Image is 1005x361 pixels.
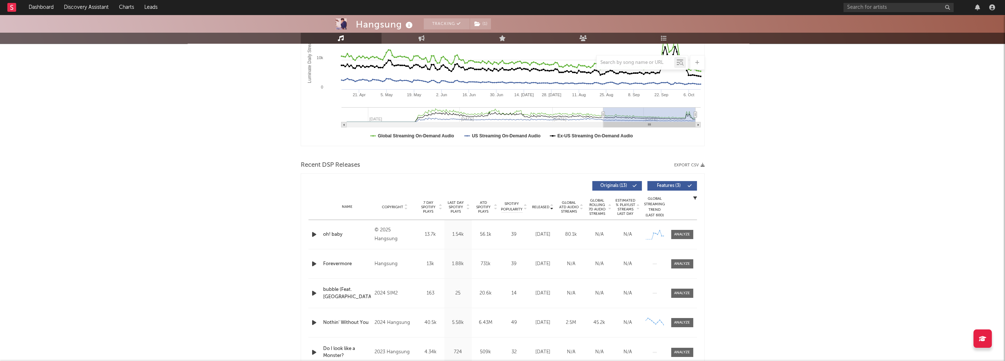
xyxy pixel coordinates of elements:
span: Originals ( 13 ) [597,184,631,188]
div: 32 [501,349,527,356]
text: 25. Aug [599,93,613,97]
div: 13k [419,260,442,268]
text: Ex-US Streaming On-Demand Audio [557,133,633,138]
div: N/A [615,349,640,356]
div: N/A [587,290,612,297]
input: Search for artists [843,3,954,12]
span: ATD Spotify Plays [474,201,493,214]
div: [DATE] [531,290,555,297]
button: Originals(13) [592,181,642,191]
button: (1) [470,18,491,29]
div: 49 [501,319,527,326]
div: N/A [615,290,640,297]
div: 1.54k [446,231,470,238]
div: 1.88k [446,260,470,268]
text: 2. Jun [436,93,447,97]
button: Features(3) [647,181,697,191]
text: 6. Oct [683,93,694,97]
div: N/A [587,349,612,356]
text: 21. Apr [353,93,365,97]
div: © 2025 Hangsung [375,226,415,243]
span: Global ATD Audio Streams [559,201,579,214]
span: Released [532,205,549,209]
a: bubble (Feat. [GEOGRAPHIC_DATA]) [323,286,371,300]
span: 7 Day Spotify Plays [419,201,438,214]
span: Last Day Spotify Plays [446,201,466,214]
div: 2024 SIM2 [375,289,415,298]
text: 8. Sep [628,93,640,97]
div: 25 [446,290,470,297]
text: Global Streaming On-Demand Audio [378,133,454,138]
div: N/A [559,290,583,297]
text: 30. Jun [490,93,503,97]
div: 39 [501,231,527,238]
a: Nothin' Without You [323,319,371,326]
div: 20.6k [474,290,498,297]
text: 28. [DATE] [542,93,561,97]
div: N/A [615,231,640,238]
div: 39 [501,260,527,268]
button: Tracking [424,18,470,29]
text: 14. [DATE] [514,93,534,97]
span: Recent DSP Releases [301,161,360,170]
div: 13.7k [419,231,442,238]
span: Features ( 3 ) [652,184,686,188]
text: 0 [321,85,323,89]
div: N/A [559,349,583,356]
text: Luminate Daily Streams [307,36,312,83]
div: Global Streaming Trend (Last 60D) [644,196,666,218]
div: [DATE] [531,349,555,356]
a: Forevermore [323,260,371,268]
a: oh! baby [323,231,371,238]
div: 45.2k [587,319,612,326]
span: Copyright [382,205,403,209]
div: N/A [615,260,640,268]
span: Estimated % Playlist Streams Last Day [615,198,636,216]
div: 80.1k [559,231,583,238]
text: 19. May [407,93,422,97]
div: N/A [587,231,612,238]
text: 11. Aug [572,93,585,97]
div: 6.43M [474,319,498,326]
a: Do I look like a Monster? [323,345,371,360]
button: Export CSV [674,163,705,167]
text: US Streaming On-Demand Audio [472,133,541,138]
div: 5.58k [446,319,470,326]
div: 40.5k [419,319,442,326]
div: [DATE] [531,319,555,326]
div: 2024 Hangsung [375,318,415,327]
div: [DATE] [531,231,555,238]
text: 22. Sep [654,93,668,97]
div: Hangsung [356,18,415,30]
div: 2023 Hangsung [375,348,415,357]
div: 14 [501,290,527,297]
div: 2.5M [559,319,583,326]
div: 724 [446,349,470,356]
div: Name [323,204,371,210]
div: 4.34k [419,349,442,356]
span: ( 1 ) [470,18,491,29]
div: 163 [419,290,442,297]
input: Search by song name or URL [597,60,674,66]
text: 16. Jun [462,93,476,97]
text: 5. May [380,93,393,97]
span: Spotify Popularity [501,201,523,212]
div: 731k [474,260,498,268]
div: N/A [615,319,640,326]
div: [DATE] [531,260,555,268]
div: N/A [559,260,583,268]
span: Global Rolling 7D Audio Streams [587,198,607,216]
div: 509k [474,349,498,356]
div: N/A [587,260,612,268]
div: 56.1k [474,231,498,238]
div: Hangsung [375,260,415,268]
